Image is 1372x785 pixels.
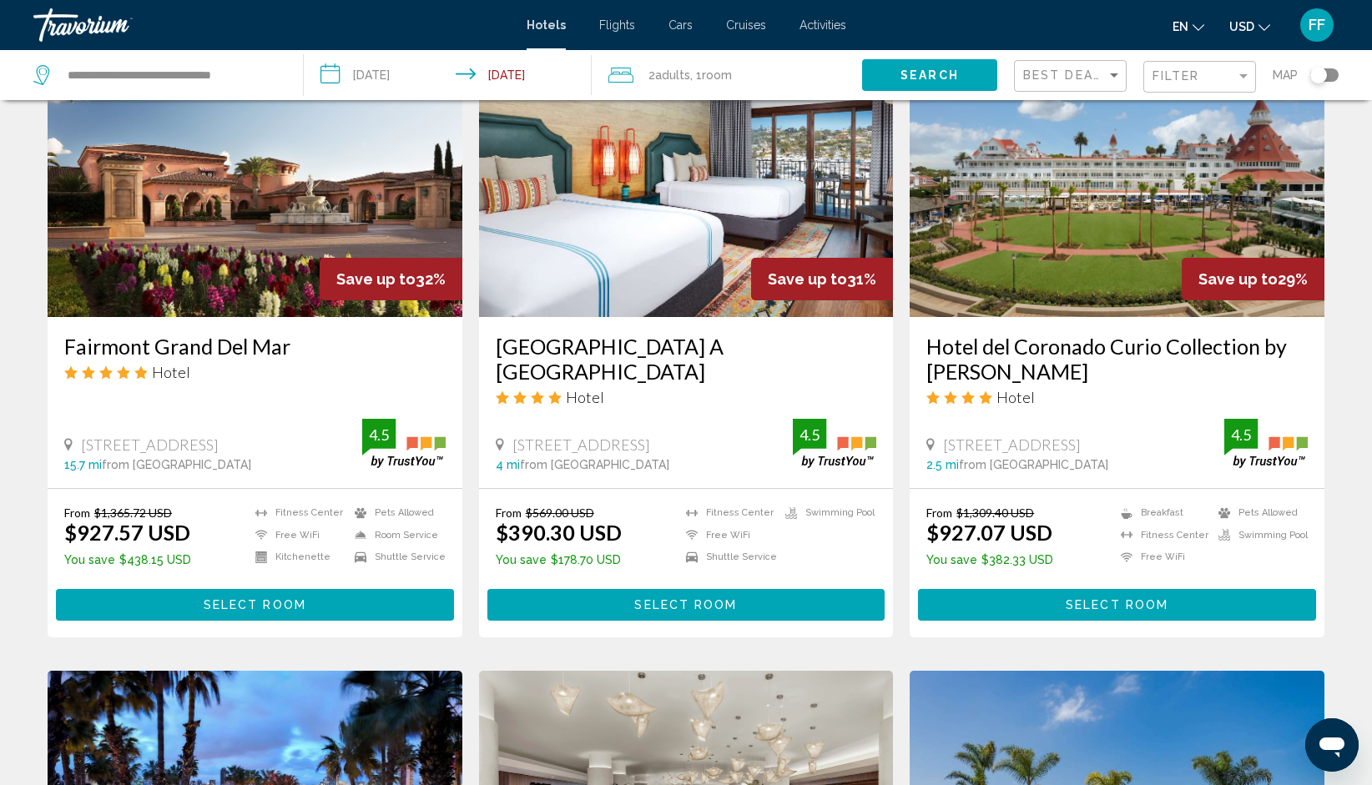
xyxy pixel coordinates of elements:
[1210,528,1308,542] li: Swimming Pool
[959,458,1108,471] span: from [GEOGRAPHIC_DATA]
[678,551,777,565] li: Shuttle Service
[94,506,172,520] del: $1,365.72 USD
[926,334,1308,384] a: Hotel del Coronado Curio Collection by [PERSON_NAME]
[1112,551,1210,565] li: Free WiFi
[527,18,566,32] a: Hotels
[926,520,1052,545] ins: $927.07 USD
[64,506,90,520] span: From
[487,589,885,620] button: Select Room
[900,69,959,83] span: Search
[496,553,547,566] span: You save
[1229,20,1254,33] span: USD
[678,506,777,520] li: Fitness Center
[48,50,462,317] img: Hotel image
[496,520,622,545] ins: $390.30 USD
[64,334,446,359] h3: Fairmont Grand Del Mar
[64,458,102,471] span: 15.7 mi
[678,528,777,542] li: Free WiFi
[1112,528,1210,542] li: Fitness Center
[956,506,1034,520] del: $1,309.40 USD
[751,258,893,300] div: 31%
[862,59,997,90] button: Search
[926,553,977,566] span: You save
[346,528,446,542] li: Room Service
[496,458,520,471] span: 4 mi
[102,458,251,471] span: from [GEOGRAPHIC_DATA]
[690,63,732,87] span: , 1
[204,599,306,612] span: Select Room
[655,68,690,82] span: Adults
[1023,68,1111,82] span: Best Deals
[346,506,446,520] li: Pets Allowed
[1309,17,1325,33] span: FF
[592,50,862,100] button: Travelers: 2 adults, 0 children
[1305,718,1359,772] iframe: Button to launch messaging window
[943,435,1081,454] span: [STREET_ADDRESS]
[520,458,669,471] span: from [GEOGRAPHIC_DATA]
[320,258,462,300] div: 32%
[1224,425,1258,445] div: 4.5
[1298,68,1339,83] button: Toggle map
[247,528,346,542] li: Free WiFi
[1198,270,1278,288] span: Save up to
[33,8,510,42] a: Travorium
[799,18,846,32] a: Activities
[1112,506,1210,520] li: Breakfast
[996,388,1035,406] span: Hotel
[1229,14,1270,38] button: Change currency
[1273,63,1298,87] span: Map
[918,589,1316,620] button: Select Room
[1295,8,1339,43] button: User Menu
[526,506,594,520] del: $569.00 USD
[64,520,190,545] ins: $927.57 USD
[926,458,959,471] span: 2.5 mi
[247,551,346,565] li: Kitchenette
[726,18,766,32] a: Cruises
[496,388,877,406] div: 4 star Hotel
[64,553,191,566] p: $438.15 USD
[926,388,1308,406] div: 4 star Hotel
[793,419,876,468] img: trustyou-badge.svg
[793,425,826,445] div: 4.5
[1224,419,1308,468] img: trustyou-badge.svg
[152,363,190,381] span: Hotel
[346,551,446,565] li: Shuttle Service
[64,553,115,566] span: You save
[362,419,446,468] img: trustyou-badge.svg
[910,50,1324,317] img: Hotel image
[1153,69,1200,83] span: Filter
[1210,506,1308,520] li: Pets Allowed
[81,435,219,454] span: [STREET_ADDRESS]
[1143,60,1256,94] button: Filter
[496,506,522,520] span: From
[648,63,690,87] span: 2
[634,599,737,612] span: Select Room
[1173,20,1188,33] span: en
[479,50,894,317] img: Hotel image
[56,589,454,620] button: Select Room
[1173,14,1204,38] button: Change language
[566,388,604,406] span: Hotel
[496,334,877,384] a: [GEOGRAPHIC_DATA] A [GEOGRAPHIC_DATA]
[668,18,693,32] a: Cars
[247,506,346,520] li: Fitness Center
[702,68,732,82] span: Room
[777,506,876,520] li: Swimming Pool
[362,425,396,445] div: 4.5
[599,18,635,32] a: Flights
[926,506,952,520] span: From
[1066,599,1168,612] span: Select Room
[768,270,847,288] span: Save up to
[336,270,416,288] span: Save up to
[1182,258,1324,300] div: 29%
